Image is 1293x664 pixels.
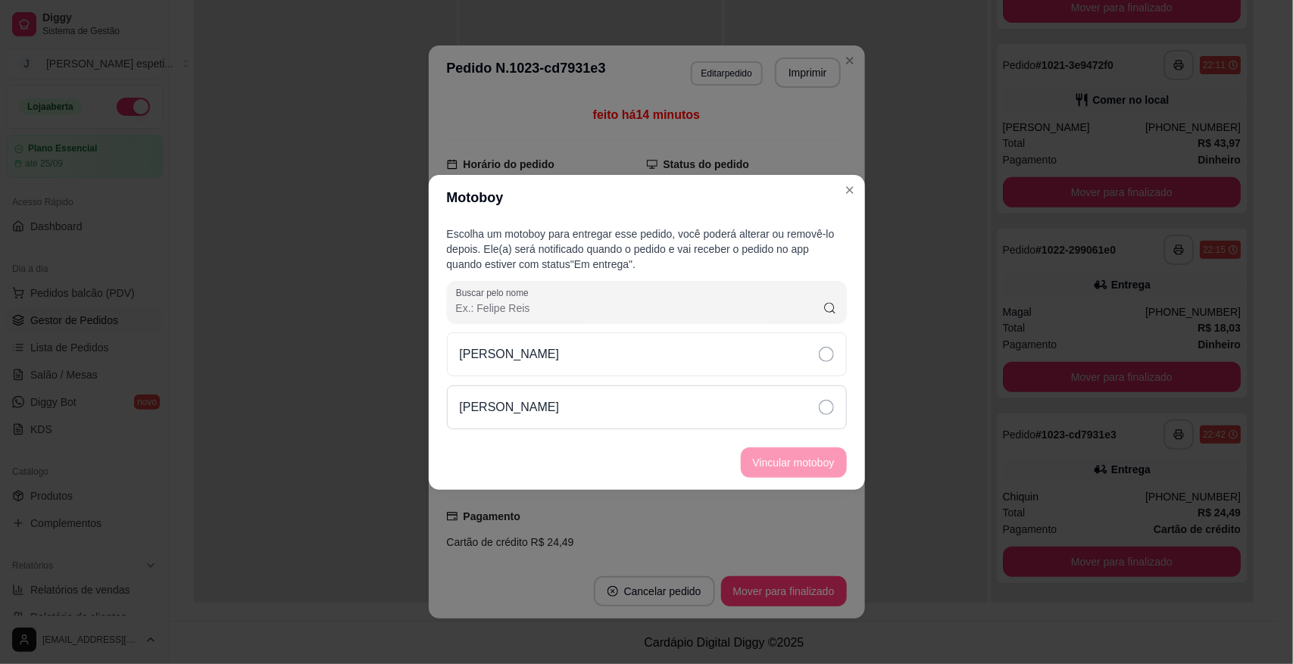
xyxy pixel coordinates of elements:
header: Motoboy [429,175,865,220]
p: [PERSON_NAME] [460,345,560,363]
label: Buscar pelo nome [456,286,534,299]
p: [PERSON_NAME] [460,398,560,416]
button: Close [838,178,862,202]
input: Buscar pelo nome [456,301,823,316]
p: Escolha um motoboy para entregar esse pedido, você poderá alterar ou removê-lo depois. Ele(a) ser... [447,226,847,272]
